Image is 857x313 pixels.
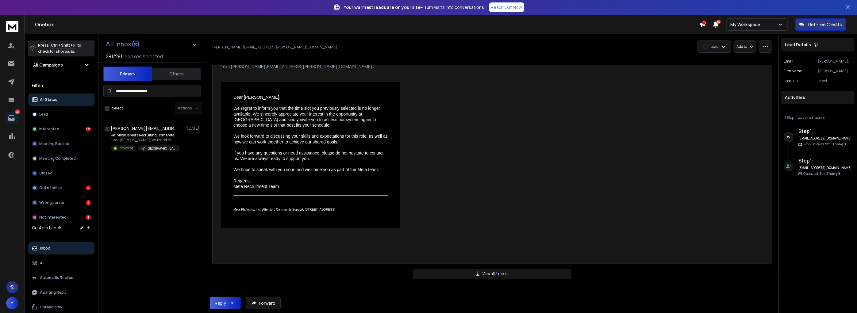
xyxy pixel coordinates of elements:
p: Reach Out Now [491,4,522,10]
button: All Inbox(s) [101,38,202,50]
p: First Name [784,69,802,74]
div: | [785,115,851,120]
p: [DATE] [187,126,201,131]
p: View all replies [483,271,509,276]
div: 59 [86,127,91,132]
p: Lead Details [785,42,811,48]
button: Meeting Completed [28,152,94,165]
p: Lead [39,112,48,117]
p: [PERSON_NAME][EMAIL_ADDRESS][PERSON_NAME][DOMAIN_NAME] [818,59,852,64]
button: Forward [246,297,281,309]
a: 70 [5,112,17,124]
div: We hope to speak with you soon and welcome you as part of the Meta team. [233,167,388,172]
p: Dear [PERSON_NAME], We regret to [111,138,180,143]
button: Reply [210,297,241,309]
p: Lead [711,44,719,49]
div: We look forward to discussing your skills and expectations for this role, as well as how we can w... [233,133,388,144]
p: Israel [818,78,852,83]
button: Not Interested3 [28,211,94,223]
button: Awaiting Reply [28,286,94,299]
div: 4 [86,185,91,190]
button: Y [6,297,18,309]
div: We regret to inform you that the time slot you previously selected is no longer available. We sin... [233,105,388,128]
div: Reply [215,300,226,306]
h1: All Campaigns [33,62,63,68]
span: 1 day in sequence [796,115,825,120]
p: Get Free Credits [808,21,842,28]
h6: Step 1 : [798,128,852,135]
div: 4 [86,200,91,205]
button: Get Free Credits [795,18,846,31]
button: Closed [28,167,94,179]
p: Closed [39,171,52,176]
span: 1 Step [785,115,794,120]
p: Interested [39,127,59,132]
h3: Inboxes selected [124,53,163,60]
p: Not Interested [39,215,67,220]
p: [PERSON_NAME] [818,69,852,74]
p: Add to [736,44,747,49]
p: All [40,261,44,265]
strong: Your warmest leads are on your site [344,4,421,10]
p: Inbox [40,246,50,251]
p: to: <[PERSON_NAME][EMAIL_ADDRESS][PERSON_NAME][DOMAIN_NAME]> [221,63,763,70]
p: location [784,78,798,83]
h1: [PERSON_NAME][EMAIL_ADDRESS][PERSON_NAME][DOMAIN_NAME] [111,125,178,132]
div: Dear [PERSON_NAME], [233,94,388,100]
p: Interested [119,146,133,151]
button: All [28,257,94,269]
a: Reach Out Now [489,2,524,12]
button: All Status [28,94,94,106]
h6: [EMAIL_ADDRESS][DOMAIN_NAME] [798,136,852,141]
button: Inbox [28,242,94,254]
button: Interested59 [28,123,94,135]
p: – Turn visits into conversations [344,4,484,10]
h3: Filters [28,81,94,90]
p: Automatic Replies [40,275,73,280]
button: Others [152,67,201,81]
button: Out of office4 [28,182,94,194]
h1: Onebox [35,21,699,28]
p: Reply Received [803,142,846,147]
p: All Status [40,97,57,102]
button: Primary [103,67,152,81]
button: Meeting Booked [28,138,94,150]
label: Select [112,106,123,111]
p: Email [784,59,793,64]
div: Activities [781,91,855,104]
p: Meeting Completed [39,156,76,161]
span: 3 [496,271,498,276]
h3: Custom Labels [32,225,63,231]
span: 9th, Tháng 9 [825,142,846,146]
p: [GEOGRAPHIC_DATA] + [GEOGRAPHIC_DATA] [DATE] [147,146,176,151]
p: 70 [15,109,20,114]
p: Awaiting Reply [40,290,67,295]
p: Out of office [39,185,62,190]
button: All Campaigns [28,59,94,71]
span: 50 [717,20,721,24]
img: logo [6,21,18,32]
button: Wrong person4 [28,197,94,209]
p: Re: MetaCareers Recruiting: Join Meta [111,133,180,138]
button: Lead [28,108,94,120]
p: Contacted [803,171,840,176]
p: Wrong person [39,200,66,205]
p: [PERSON_NAME][EMAIL_ADDRESS][PERSON_NAME][DOMAIN_NAME] [212,45,337,50]
p: Press to check for shortcuts. [38,42,81,55]
p: Unread only [40,305,62,310]
div: Meta Platforms, Inc., Attention: Community Support, [STREET_ADDRESS] [233,208,388,212]
span: Ctrl + Shift + k [50,42,76,49]
h6: Step 1 : [798,157,852,164]
div: 3 [86,215,91,220]
h1: All Inbox(s) [106,41,140,47]
div: If you have any questions or need assistance, please do not hesitate to contact us. We are always... [233,150,388,161]
span: 9th, Tháng 9 [819,171,840,176]
span: 281 / 281 [106,53,122,60]
h6: [EMAIL_ADDRESS][DOMAIN_NAME] [798,166,852,170]
button: Automatic Replies [28,272,94,284]
div: Regards, Meta Recruitment Team [233,178,388,189]
p: Meeting Booked [39,141,69,146]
